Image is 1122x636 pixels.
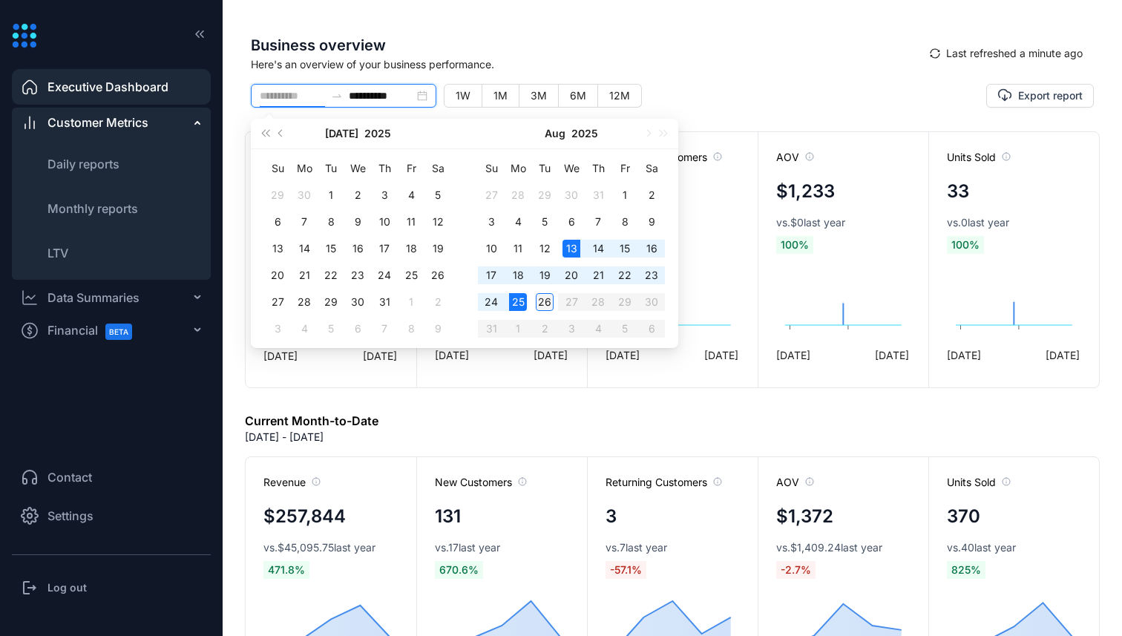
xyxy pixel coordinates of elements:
[493,89,508,102] span: 1M
[482,266,500,284] div: 17
[562,213,580,231] div: 6
[776,540,882,555] span: vs. $1,409.24 last year
[558,155,585,182] th: We
[947,475,1011,490] span: Units Sold
[919,42,1094,65] button: syncLast refreshed a minute ago
[344,155,371,182] th: We
[429,293,447,311] div: 2
[558,182,585,209] td: 2025-07-30
[398,315,424,342] td: 2025-08-08
[47,78,168,96] span: Executive Dashboard
[318,315,344,342] td: 2025-08-05
[456,89,470,102] span: 1W
[704,347,738,363] span: [DATE]
[611,209,638,235] td: 2025-08-08
[643,266,660,284] div: 23
[269,186,286,204] div: 29
[531,209,558,235] td: 2025-08-05
[264,182,291,209] td: 2025-06-29
[571,119,598,148] button: 2025
[47,507,93,525] span: Settings
[251,34,919,56] span: Business overview
[536,186,554,204] div: 29
[344,182,371,209] td: 2025-07-02
[424,235,451,262] td: 2025-07-19
[643,213,660,231] div: 9
[776,347,810,363] span: [DATE]
[263,503,346,530] h4: $257,844
[375,240,393,258] div: 17
[478,155,505,182] th: Su
[349,293,367,311] div: 30
[776,178,835,205] h4: $1,233
[318,209,344,235] td: 2025-07-08
[264,209,291,235] td: 2025-07-06
[344,315,371,342] td: 2025-08-06
[776,215,845,230] span: vs. $0 last year
[776,150,814,165] span: AOV
[295,240,313,258] div: 14
[402,213,420,231] div: 11
[269,293,286,311] div: 27
[245,412,378,430] h6: Current Month-to-Date
[263,348,298,364] span: [DATE]
[435,347,469,363] span: [DATE]
[585,209,611,235] td: 2025-08-07
[638,155,665,182] th: Sa
[531,262,558,289] td: 2025-08-19
[435,540,500,555] span: vs. 17 last year
[349,213,367,231] div: 9
[349,240,367,258] div: 16
[611,262,638,289] td: 2025-08-22
[398,155,424,182] th: Fr
[47,201,138,216] span: Monthly reports
[558,209,585,235] td: 2025-08-06
[585,155,611,182] th: Th
[536,293,554,311] div: 26
[424,262,451,289] td: 2025-07-26
[322,186,340,204] div: 1
[331,90,343,102] span: swap-right
[509,213,527,231] div: 4
[531,289,558,315] td: 2025-08-26
[264,235,291,262] td: 2025-07-13
[402,320,420,338] div: 8
[295,266,313,284] div: 21
[371,209,398,235] td: 2025-07-10
[424,155,451,182] th: Sa
[264,262,291,289] td: 2025-07-20
[1046,347,1080,363] span: [DATE]
[291,155,318,182] th: Mo
[322,266,340,284] div: 22
[638,262,665,289] td: 2025-08-23
[505,209,531,235] td: 2025-08-04
[536,213,554,231] div: 5
[363,348,397,364] span: [DATE]
[269,240,286,258] div: 13
[371,182,398,209] td: 2025-07-03
[606,561,646,579] span: -57.1 %
[269,213,286,231] div: 6
[435,503,461,530] h4: 131
[47,246,68,260] span: LTV
[947,561,985,579] span: 825 %
[402,266,420,284] div: 25
[505,155,531,182] th: Mo
[371,315,398,342] td: 2025-08-07
[930,48,940,59] span: sync
[562,240,580,258] div: 13
[589,213,607,231] div: 7
[531,89,547,102] span: 3M
[245,430,324,445] p: [DATE] - [DATE]
[371,155,398,182] th: Th
[322,213,340,231] div: 8
[47,314,145,347] span: Financial
[398,262,424,289] td: 2025-07-25
[295,213,313,231] div: 7
[435,475,527,490] span: New Customers
[264,315,291,342] td: 2025-08-03
[947,150,1011,165] span: Units Sold
[398,209,424,235] td: 2025-07-11
[482,240,500,258] div: 10
[47,468,92,486] span: Contact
